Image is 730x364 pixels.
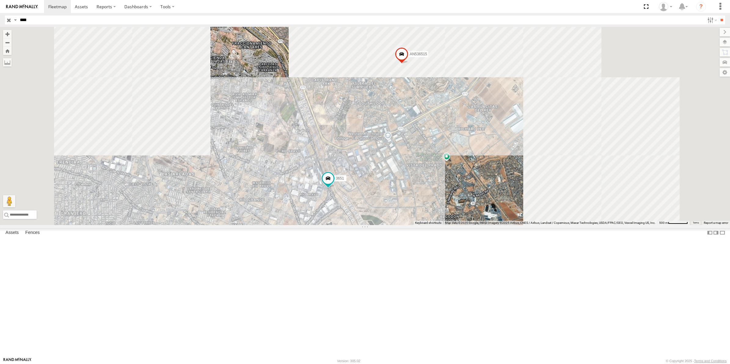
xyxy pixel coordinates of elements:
span: 500 m [659,221,668,224]
div: Version: 305.02 [337,359,360,363]
a: Report a map error [704,221,728,224]
button: Drag Pegman onto the map to open Street View [3,195,15,207]
button: Keyboard shortcuts [415,221,441,225]
div: Roberto Garcia [657,2,674,11]
label: Hide Summary Table [719,228,725,237]
button: Zoom out [3,38,12,47]
a: Terms [693,222,699,224]
label: Assets [2,228,22,237]
span: AN536515 [410,52,427,56]
div: © Copyright 2025 - [666,359,727,363]
button: Zoom Home [3,47,12,55]
span: Map data ©2025 Google, INEGI Imagery ©2025 Airbus, CNES / Airbus, Landsat / Copernicus, Maxar Tec... [445,221,655,224]
i: ? [696,2,706,12]
button: Zoom in [3,30,12,38]
label: Measure [3,58,12,67]
img: rand-logo.svg [6,5,38,9]
label: Dock Summary Table to the Left [707,228,713,237]
a: Visit our Website [3,358,31,364]
label: Search Filter Options [705,16,718,24]
label: Fences [22,228,43,237]
button: Map Scale: 500 m per 61 pixels [657,221,690,225]
span: 3651 [336,176,344,180]
label: Dock Summary Table to the Right [713,228,719,237]
label: Map Settings [720,68,730,77]
a: Terms and Conditions [694,359,727,363]
label: Search Query [13,16,18,24]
